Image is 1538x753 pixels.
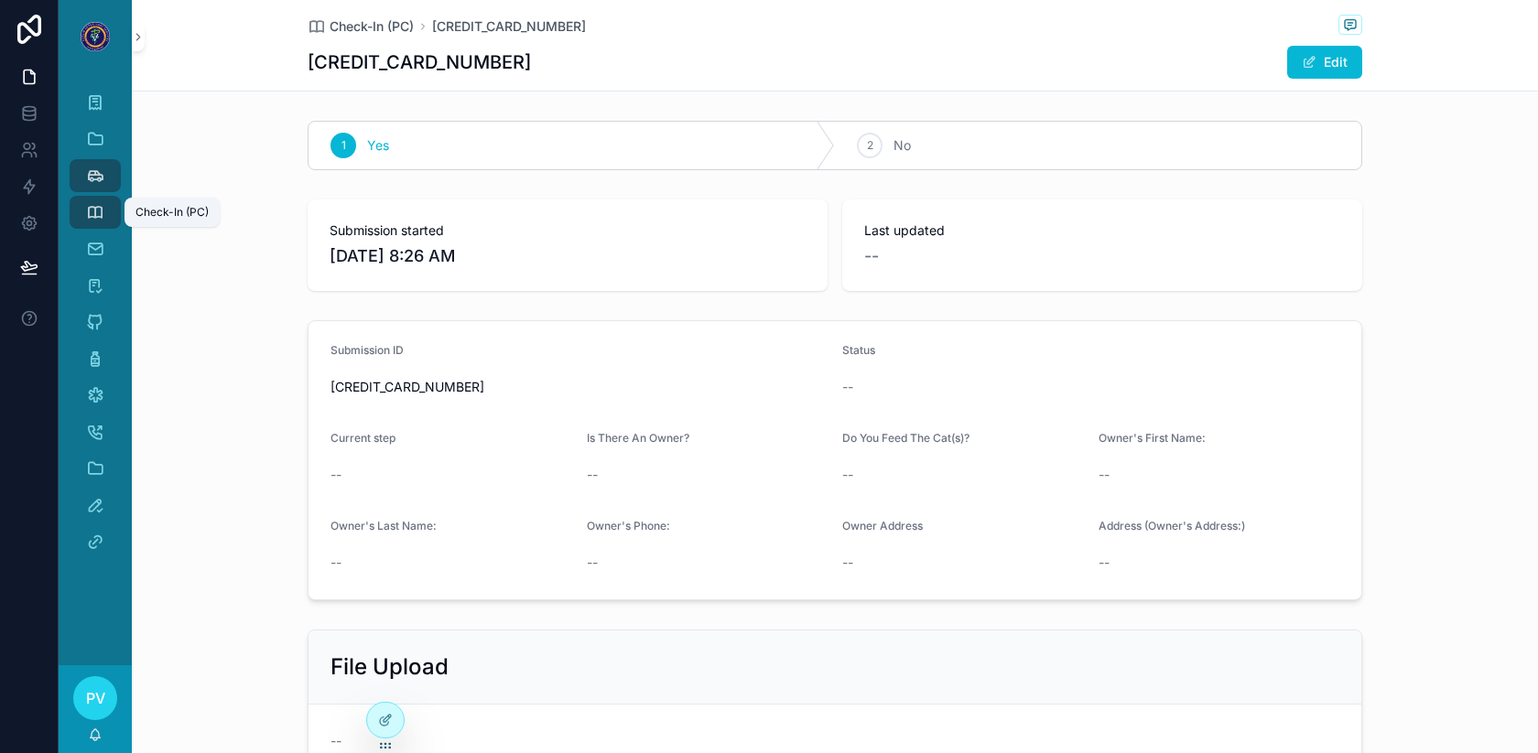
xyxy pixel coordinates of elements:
span: Owner's Phone: [587,519,670,532]
span: Owner's First Name: [1099,431,1206,445]
span: Owner Address [842,519,923,532]
span: Current step [330,431,395,445]
a: Check-In (PC) [308,17,414,36]
div: Check-In (PC) [135,205,209,220]
span: Address (Owner's Address:) [1099,519,1245,532]
span: PV [86,687,105,709]
button: Edit [1287,46,1362,79]
span: Yes [367,136,389,155]
span: 1 [341,138,346,153]
span: Check-In (PC) [330,17,414,36]
span: Do You Feed The Cat(s)? [842,431,969,445]
span: [CREDIT_CARD_NUMBER] [330,378,828,396]
img: App logo [81,22,110,51]
span: -- [842,466,853,484]
span: -- [1099,554,1110,572]
span: -- [587,466,598,484]
h1: [CREDIT_CARD_NUMBER] [308,49,531,75]
h2: File Upload [330,652,449,682]
span: 2 [867,138,873,153]
span: -- [842,378,853,396]
span: -- [330,554,341,572]
span: Submission ID [330,343,404,357]
span: -- [864,243,879,269]
span: -- [330,466,341,484]
span: Last updated [864,221,1340,240]
span: -- [330,732,341,750]
span: -- [1099,466,1110,484]
span: No [894,136,911,155]
span: -- [587,554,598,572]
span: Is There An Owner? [587,431,689,445]
a: [CREDIT_CARD_NUMBER] [432,17,586,36]
span: [DATE] 8:26 AM [330,243,806,269]
span: Owner's Last Name: [330,519,437,532]
span: -- [842,554,853,572]
span: Status [842,343,875,357]
span: Submission started [330,221,806,240]
div: scrollable content [59,73,132,582]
